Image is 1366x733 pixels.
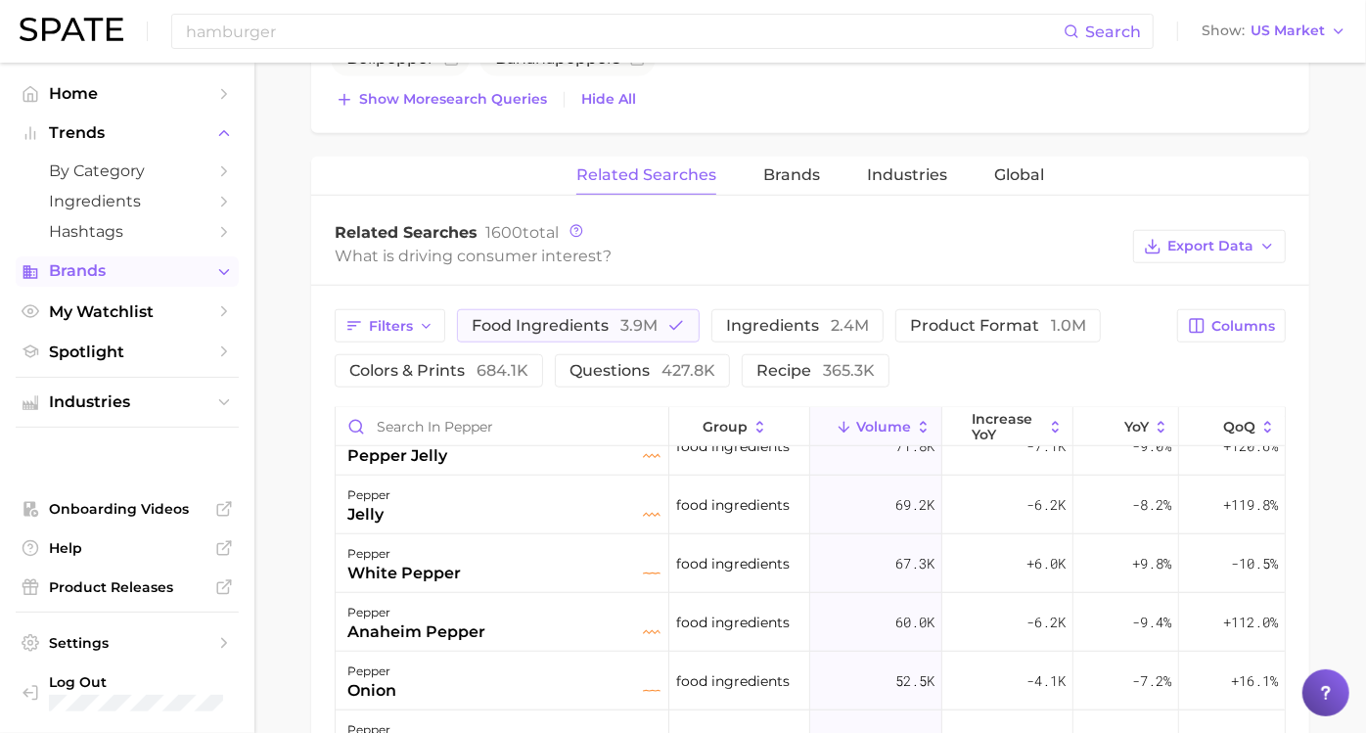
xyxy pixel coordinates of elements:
[1231,552,1278,575] span: -10.5%
[336,593,1285,652] button: pepperanaheim pepperseasonal flatfood ingredients60.0k-6.2k-9.4%+112.0%
[16,388,239,417] button: Industries
[576,86,641,113] button: Hide All
[1051,316,1086,335] span: 1.0m
[347,542,461,566] div: pepper
[1179,408,1285,446] button: QoQ
[49,262,205,280] span: Brands
[1132,493,1171,517] span: -8.2%
[1211,318,1275,335] span: Columns
[347,620,485,644] div: anaheim pepper
[49,343,205,361] span: Spotlight
[1133,230,1286,263] button: Export Data
[49,539,205,557] span: Help
[676,669,790,693] span: food ingredients
[347,679,396,703] div: onion
[643,682,660,700] img: flat
[336,476,1285,534] button: pepperjellyseasonal flatfood ingredients69.2k-6.2k-8.2%+119.8%
[1223,419,1255,435] span: QoQ
[16,573,239,602] a: Product Releases
[20,18,123,41] img: SPATE
[763,166,820,184] span: Brands
[994,166,1044,184] span: Global
[726,316,869,335] span: ingredients
[477,361,528,380] span: 684.1k
[16,628,239,658] a: Settings
[1251,25,1325,36] span: US Market
[336,652,1285,710] button: pepperonionflatfood ingredients52.5k-4.1k-7.2%+16.1%
[16,297,239,327] a: My Watchlist
[16,667,239,717] a: Log out. Currently logged in with e-mail pcherdchu@takasago.com.
[369,318,413,335] span: Filters
[703,419,748,435] span: group
[972,411,1043,442] span: increase YoY
[16,256,239,286] button: Brands
[661,361,715,380] span: 427.8k
[756,361,875,380] span: recipe
[1223,493,1278,517] span: +119.8%
[49,500,205,518] span: Onboarding Videos
[335,223,478,242] span: Related Searches
[676,611,790,634] span: food ingredients
[895,493,934,517] span: 69.2k
[1223,611,1278,634] span: +112.0%
[895,552,934,575] span: 67.3k
[1124,419,1149,435] span: YoY
[676,552,790,575] span: food ingredients
[942,408,1073,446] button: increase YoY
[669,408,810,446] button: group
[347,483,390,507] div: pepper
[16,216,239,247] a: Hashtags
[1132,669,1171,693] span: -7.2%
[581,91,636,108] span: Hide All
[49,222,205,241] span: Hashtags
[16,186,239,216] a: Ingredients
[810,408,941,446] button: Volume
[49,161,205,180] span: by Category
[485,223,559,242] span: total
[341,49,440,68] span: Bell
[16,78,239,109] a: Home
[1197,19,1351,44] button: ShowUS Market
[16,533,239,563] a: Help
[895,611,934,634] span: 60.0k
[1026,669,1066,693] span: -4.1k
[49,673,234,691] span: Log Out
[823,361,875,380] span: 365.3k
[831,316,869,335] span: 2.4m
[49,302,205,321] span: My Watchlist
[1132,611,1171,634] span: -9.4%
[1132,552,1171,575] span: +9.8%
[620,316,658,335] span: 3.9m
[569,361,715,380] span: questions
[1231,669,1278,693] span: +16.1%
[1026,611,1066,634] span: -6.2k
[555,49,613,68] span: pepper
[49,192,205,210] span: Ingredients
[335,309,445,343] button: Filters
[347,601,485,624] div: pepper
[376,49,434,68] span: pepper
[359,91,547,108] span: Show more search queries
[1202,25,1245,36] span: Show
[349,361,528,380] span: colors & prints
[910,316,1086,335] span: product format
[895,669,934,693] span: 52.5k
[643,506,660,524] img: seasonal flat
[1026,552,1066,575] span: +6.0k
[336,408,668,445] input: Search in pepper
[49,634,205,652] span: Settings
[472,316,658,335] span: food ingredients
[485,223,523,242] span: 1600
[347,660,396,683] div: pepper
[867,166,947,184] span: Industries
[1073,408,1179,446] button: YoY
[347,562,461,585] div: white pepper
[16,156,239,186] a: by Category
[16,337,239,367] a: Spotlight
[1177,309,1286,343] button: Columns
[1167,238,1253,254] span: Export Data
[184,15,1064,48] input: Search here for a brand, industry, or ingredient
[1085,23,1141,41] span: Search
[856,419,911,435] span: Volume
[49,393,205,411] span: Industries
